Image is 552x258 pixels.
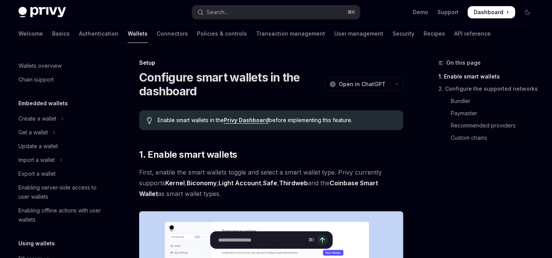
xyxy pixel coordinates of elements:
[454,24,491,43] a: API reference
[18,128,48,137] div: Get a wallet
[437,8,458,16] a: Support
[18,206,106,224] div: Enabling offline actions with user wallets
[52,24,70,43] a: Basics
[187,179,217,187] a: Biconomy
[468,6,515,18] a: Dashboard
[18,99,68,108] h5: Embedded wallets
[128,24,148,43] a: Wallets
[218,232,305,248] input: Ask a question...
[18,7,66,18] img: dark logo
[219,179,261,187] a: Light Account
[18,169,56,178] div: Export a wallet
[207,8,228,17] div: Search...
[424,24,445,43] a: Recipes
[18,183,106,201] div: Enabling server-side access to user wallets
[12,153,110,167] button: Toggle Import a wallet section
[413,8,428,16] a: Demo
[139,59,403,67] div: Setup
[12,181,110,204] a: Enabling server-side access to user wallets
[439,83,540,95] a: 2. Configure the supported networks
[474,8,503,16] span: Dashboard
[12,59,110,73] a: Wallets overview
[18,61,62,70] div: Wallets overview
[317,235,328,245] button: Send message
[256,24,325,43] a: Transaction management
[263,179,277,187] a: Safe
[12,112,110,126] button: Toggle Create a wallet section
[334,24,383,43] a: User management
[197,24,247,43] a: Policies & controls
[12,126,110,139] button: Toggle Get a wallet section
[18,75,54,84] div: Chain support
[439,132,540,144] a: Custom chains
[393,24,414,43] a: Security
[12,167,110,181] a: Export a wallet
[18,24,43,43] a: Welcome
[147,117,152,124] svg: Tip
[139,149,237,161] span: 1. Enable smart wallets
[446,58,481,67] span: On this page
[18,114,56,123] div: Create a wallet
[18,155,55,165] div: Import a wallet
[439,107,540,119] a: Paymaster
[439,70,540,83] a: 1. Enable smart wallets
[439,95,540,107] a: Bundler
[339,80,386,88] span: Open in ChatGPT
[139,167,403,199] span: First, enable the smart wallets toggle and select a smart wallet type. Privy currently supports ,...
[439,119,540,132] a: Recommended providers
[139,70,322,98] h1: Configure smart wallets in the dashboard
[157,24,188,43] a: Connectors
[521,6,534,18] button: Toggle dark mode
[18,142,58,151] div: Update a wallet
[79,24,118,43] a: Authentication
[12,73,110,87] a: Chain support
[325,78,390,91] button: Open in ChatGPT
[12,139,110,153] a: Update a wallet
[224,117,269,124] a: Privy Dashboard
[192,5,360,19] button: Open search
[165,179,185,187] a: Kernel
[347,9,355,15] span: ⌘ K
[12,204,110,227] a: Enabling offline actions with user wallets
[279,179,308,187] a: Thirdweb
[158,116,396,124] span: Enable smart wallets in the before implementing this feature.
[18,239,55,248] h5: Using wallets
